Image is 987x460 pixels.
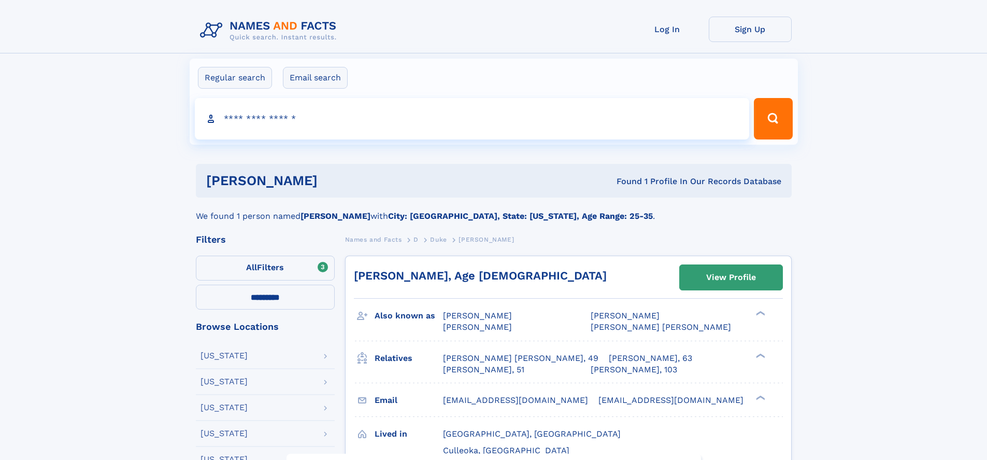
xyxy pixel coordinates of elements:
[195,98,750,140] input: search input
[196,235,335,244] div: Filters
[388,211,653,221] b: City: [GEOGRAPHIC_DATA], State: [US_STATE], Age Range: 25-35
[201,378,248,386] div: [US_STATE]
[459,236,514,243] span: [PERSON_NAME]
[375,425,443,443] h3: Lived in
[753,352,766,359] div: ❯
[443,364,524,375] a: [PERSON_NAME], 51
[706,266,756,289] div: View Profile
[598,395,743,405] span: [EMAIL_ADDRESS][DOMAIN_NAME]
[430,236,447,243] span: Duke
[753,310,766,317] div: ❯
[443,445,569,455] span: Culleoka, [GEOGRAPHIC_DATA]
[443,322,512,332] span: [PERSON_NAME]
[754,98,792,140] button: Search Button
[591,322,731,332] span: [PERSON_NAME] [PERSON_NAME]
[375,307,443,325] h3: Also known as
[375,392,443,409] h3: Email
[430,233,447,246] a: Duke
[196,322,335,331] div: Browse Locations
[246,262,257,272] span: All
[196,256,335,281] label: Filters
[709,17,792,42] a: Sign Up
[443,429,621,439] span: [GEOGRAPHIC_DATA], [GEOGRAPHIC_DATA]
[345,233,402,246] a: Names and Facts
[680,265,782,290] a: View Profile
[206,174,467,187] h1: [PERSON_NAME]
[201,352,248,360] div: [US_STATE]
[443,395,588,405] span: [EMAIL_ADDRESS][DOMAIN_NAME]
[196,198,792,222] div: We found 1 person named with .
[591,364,677,375] a: [PERSON_NAME], 103
[467,176,781,187] div: Found 1 Profile In Our Records Database
[198,67,272,89] label: Regular search
[591,311,660,320] span: [PERSON_NAME]
[413,233,419,246] a: D
[196,17,345,45] img: Logo Names and Facts
[443,311,512,320] span: [PERSON_NAME]
[201,429,248,438] div: [US_STATE]
[283,67,348,89] label: Email search
[609,353,692,364] a: [PERSON_NAME], 63
[443,353,598,364] a: [PERSON_NAME] [PERSON_NAME], 49
[301,211,370,221] b: [PERSON_NAME]
[626,17,709,42] a: Log In
[375,350,443,367] h3: Relatives
[413,236,419,243] span: D
[753,394,766,401] div: ❯
[354,269,607,282] a: [PERSON_NAME], Age [DEMOGRAPHIC_DATA]
[201,403,248,412] div: [US_STATE]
